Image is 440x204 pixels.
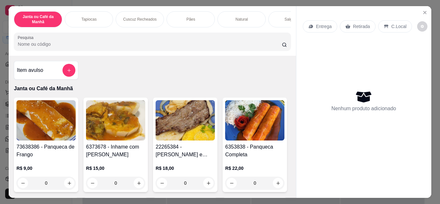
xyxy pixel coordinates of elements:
button: increase-product-quantity [64,178,74,188]
button: decrease-product-quantity [417,21,427,32]
p: Salgados [284,17,301,22]
p: Nenhum produto adicionado [331,105,396,112]
button: increase-product-quantity [203,178,214,188]
button: decrease-product-quantity [18,178,28,188]
p: Entrega [316,23,332,30]
h4: 6373678 - Inhame com [PERSON_NAME] [86,143,145,159]
button: decrease-product-quantity [87,178,98,188]
h4: Item avulso [17,66,43,74]
p: Retirada [353,23,370,30]
p: Pães [187,17,195,22]
h4: 73638386 - Panqueca de Frango [16,143,76,159]
p: R$ 22,00 [225,165,284,171]
button: decrease-product-quantity [157,178,167,188]
h4: 22265384 - [PERSON_NAME] e Carne de Sol [156,143,215,159]
img: product-image [156,100,215,141]
img: product-image [86,100,145,141]
p: R$ 9,00 [16,165,76,171]
input: Pesquisa [18,41,282,47]
button: increase-product-quantity [134,178,144,188]
p: Janta ou Café da Manhã [19,14,57,24]
h4: 6353838 - Panqueca Completa [225,143,284,159]
p: Natural [235,17,248,22]
img: product-image [16,100,76,141]
p: Tapiocas [81,17,97,22]
p: C.Local [391,23,407,30]
p: Janta ou Café da Manhã [14,85,291,92]
button: increase-product-quantity [273,178,283,188]
p: R$ 18,00 [156,165,215,171]
p: Cuscuz Recheados [123,17,157,22]
label: Pesquisa [18,35,36,40]
p: R$ 15,00 [86,165,145,171]
button: add-separate-item [62,64,75,77]
button: decrease-product-quantity [226,178,237,188]
img: product-image [225,100,284,141]
button: Close [420,7,430,18]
